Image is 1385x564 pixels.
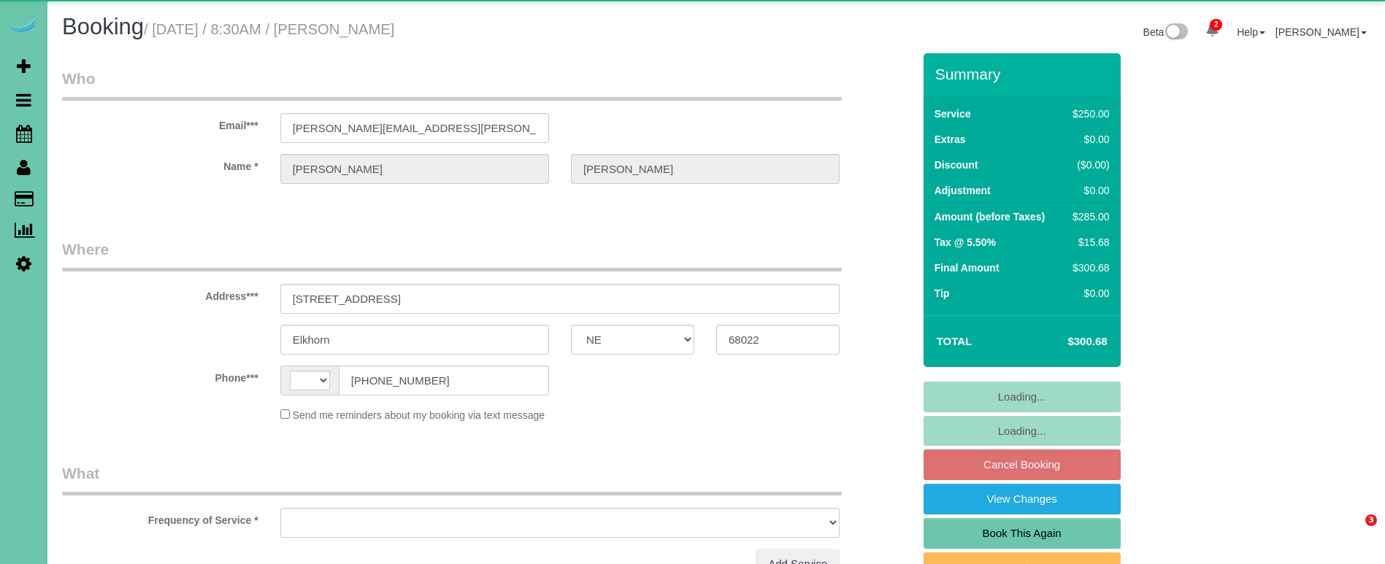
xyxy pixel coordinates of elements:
div: $0.00 [1067,132,1109,147]
label: Discount [935,158,978,172]
h4: $300.68 [1024,336,1107,348]
div: $285.00 [1067,209,1109,224]
div: $0.00 [1067,286,1109,301]
label: Name * [51,154,269,174]
div: $0.00 [1067,183,1109,198]
div: $250.00 [1067,107,1109,121]
div: $300.68 [1067,260,1109,275]
span: 2 [1210,19,1222,31]
a: 2 [1198,15,1227,47]
h3: Summary [935,66,1113,82]
div: ($0.00) [1067,158,1109,172]
small: / [DATE] / 8:30AM / [PERSON_NAME] [144,21,394,37]
label: Tip [935,286,950,301]
strong: Total [937,335,972,347]
div: $15.68 [1067,235,1109,250]
a: Help [1237,26,1265,38]
label: Frequency of Service * [51,508,269,528]
a: [PERSON_NAME] [1275,26,1367,38]
legend: What [62,463,842,495]
label: Adjustment [935,183,991,198]
a: Book This Again [924,518,1121,549]
label: Final Amount [935,260,1000,275]
a: Beta [1143,26,1189,38]
legend: Who [62,68,842,101]
label: Tax @ 5.50% [935,235,996,250]
label: Service [935,107,971,121]
legend: Where [62,239,842,271]
img: New interface [1164,23,1188,42]
img: Automaid Logo [9,15,38,35]
span: Booking [62,14,144,39]
iframe: Intercom live chat [1335,514,1370,549]
label: Extras [935,132,966,147]
span: Send me reminders about my booking via text message [293,409,545,421]
label: Amount (before Taxes) [935,209,1045,224]
a: View Changes [924,484,1121,514]
span: 3 [1365,514,1377,526]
